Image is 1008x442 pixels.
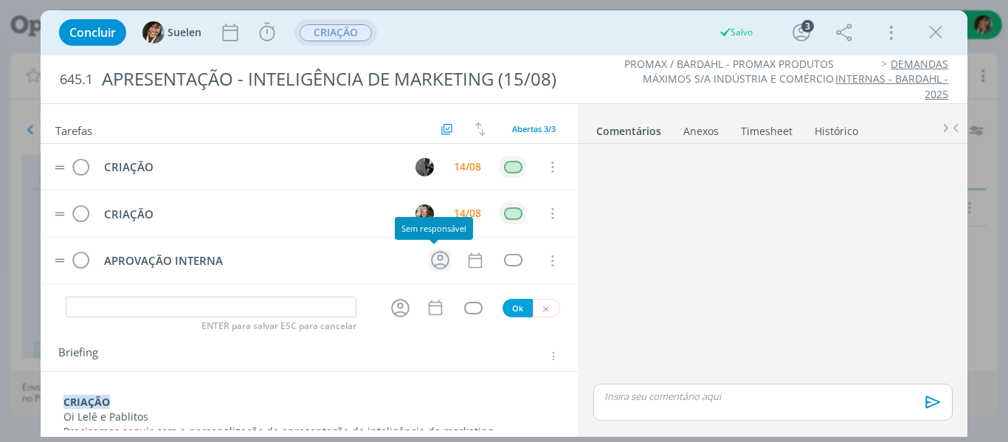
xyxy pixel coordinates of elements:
div: CRIAÇÃO [98,158,402,176]
div: APROVAÇÃO INTERNA [98,252,418,270]
span: ENTER para salvar ESC para cancelar [201,320,356,332]
a: Histórico [814,117,859,139]
span: Suelen [168,27,201,38]
img: drag-icon.svg [55,165,65,170]
button: P [413,156,435,178]
a: PROMAX / BARDAHL - PROMAX PRODUTOS MÁXIMOS S/A INDÚSTRIA E COMÉRCIO [624,57,834,86]
span: Briefing [58,347,98,366]
button: 3 [790,21,813,44]
img: drag-icon.svg [55,212,65,216]
a: DEMANDAS INTERNAS - BARDAHL - 2025 [835,57,948,101]
button: CRIAÇÃO [299,24,373,42]
div: CRIAÇÃO [98,205,402,224]
img: P [415,158,434,176]
span: Concluir [69,27,116,38]
div: dialog [41,10,968,437]
div: Anexos [683,124,719,139]
img: drag-icon.svg [55,258,65,263]
div: 14/08 [454,208,481,218]
span: CRIAÇÃO [300,24,372,41]
div: APRESENTAÇÃO - INTELIGÊNCIA DE MARKETING (15/08) [96,61,572,97]
div: Salvo [719,26,753,39]
span: Abertas 3/3 [512,123,556,134]
span: 645.1 [60,72,93,88]
div: 14/08 [454,162,481,172]
p: Precisamos seguir com a personalização da apresentação de inteligência de marketing. [63,424,556,439]
button: SSuelen [142,21,201,44]
strong: CRIAÇÃO [63,395,110,409]
button: Concluir [59,19,126,46]
a: Timesheet [740,117,793,139]
a: Comentários [596,117,662,139]
span: Tarefas [55,120,92,138]
img: L [415,204,434,223]
button: Ok [503,299,533,317]
img: arrow-down-up.svg [475,122,486,136]
p: Oi Lelê e Pablitos [63,410,556,424]
div: Sem responsável [395,217,473,240]
img: S [142,21,165,44]
div: 3 [801,20,814,32]
button: L [413,202,435,224]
